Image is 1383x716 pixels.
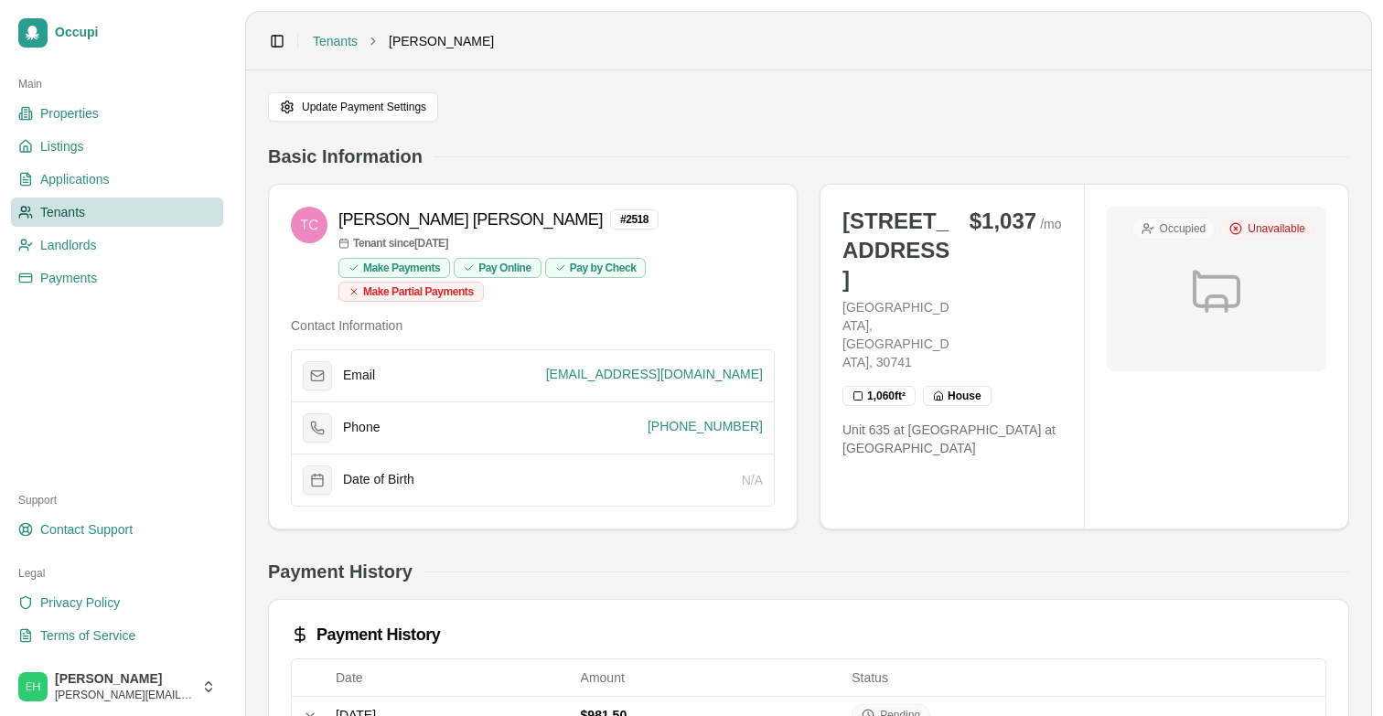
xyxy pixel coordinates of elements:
[11,132,223,161] a: Listings
[1248,221,1305,236] span: Unavailable
[40,593,120,612] span: Privacy Policy
[11,99,223,128] a: Properties
[328,659,574,696] th: Date
[545,258,647,278] div: Pay by Check
[742,473,763,487] span: N/A
[842,298,951,371] p: [GEOGRAPHIC_DATA], [GEOGRAPHIC_DATA], 30741
[11,11,223,55] a: Occupi
[40,269,97,287] span: Payments
[11,263,223,293] a: Payments
[648,417,763,435] span: [PHONE_NUMBER]
[844,659,1325,696] th: Status
[40,236,97,254] span: Landlords
[338,236,775,251] p: Tenant since [DATE]
[313,32,494,50] nav: breadcrumb
[40,137,83,155] span: Listings
[11,165,223,194] a: Applications
[291,316,775,335] h4: Contact Information
[338,282,484,302] div: Make Partial Payments
[40,104,99,123] span: Properties
[11,69,223,99] div: Main
[343,368,375,384] span: Email
[923,386,992,406] div: House
[55,25,216,41] span: Occupi
[11,230,223,260] a: Landlords
[11,665,223,709] button: Emily Hart[PERSON_NAME][PERSON_NAME][EMAIL_ADDRESS][DOMAIN_NAME]
[313,32,358,50] a: Tenants
[40,170,110,188] span: Applications
[268,92,438,122] button: Update Payment Settings
[291,622,1326,647] div: Payment History
[11,588,223,617] a: Privacy Policy
[11,486,223,515] div: Support
[268,559,413,584] h2: Payment History
[18,672,48,701] img: Emily Hart
[11,198,223,227] a: Tenants
[546,365,763,383] span: [EMAIL_ADDRESS][DOMAIN_NAME]
[40,203,85,221] span: Tenants
[11,515,223,544] a: Contact Support
[842,207,951,294] p: [STREET_ADDRESS]
[610,209,659,230] div: # 2518
[1160,221,1206,236] span: Occupied
[574,659,845,696] th: Amount
[842,386,916,406] div: 1,060 ft²
[338,258,450,278] div: Make Payments
[11,621,223,650] a: Terms of Service
[343,420,380,436] span: Phone
[338,207,603,232] h3: [PERSON_NAME] [PERSON_NAME]
[389,32,494,50] span: [PERSON_NAME]
[454,258,541,278] div: Pay Online
[842,421,1062,457] p: Unit 635 at [GEOGRAPHIC_DATA] at [GEOGRAPHIC_DATA]
[970,207,1036,236] span: $1,037
[55,671,194,688] span: [PERSON_NAME]
[11,559,223,588] div: Legal
[268,144,423,169] h2: Basic Information
[1040,215,1061,233] span: / mo
[343,472,414,488] span: Date of Birth
[40,520,133,539] span: Contact Support
[40,626,135,645] span: Terms of Service
[291,207,327,243] img: Tiffany Cole
[55,688,194,702] span: [PERSON_NAME][EMAIL_ADDRESS][DOMAIN_NAME]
